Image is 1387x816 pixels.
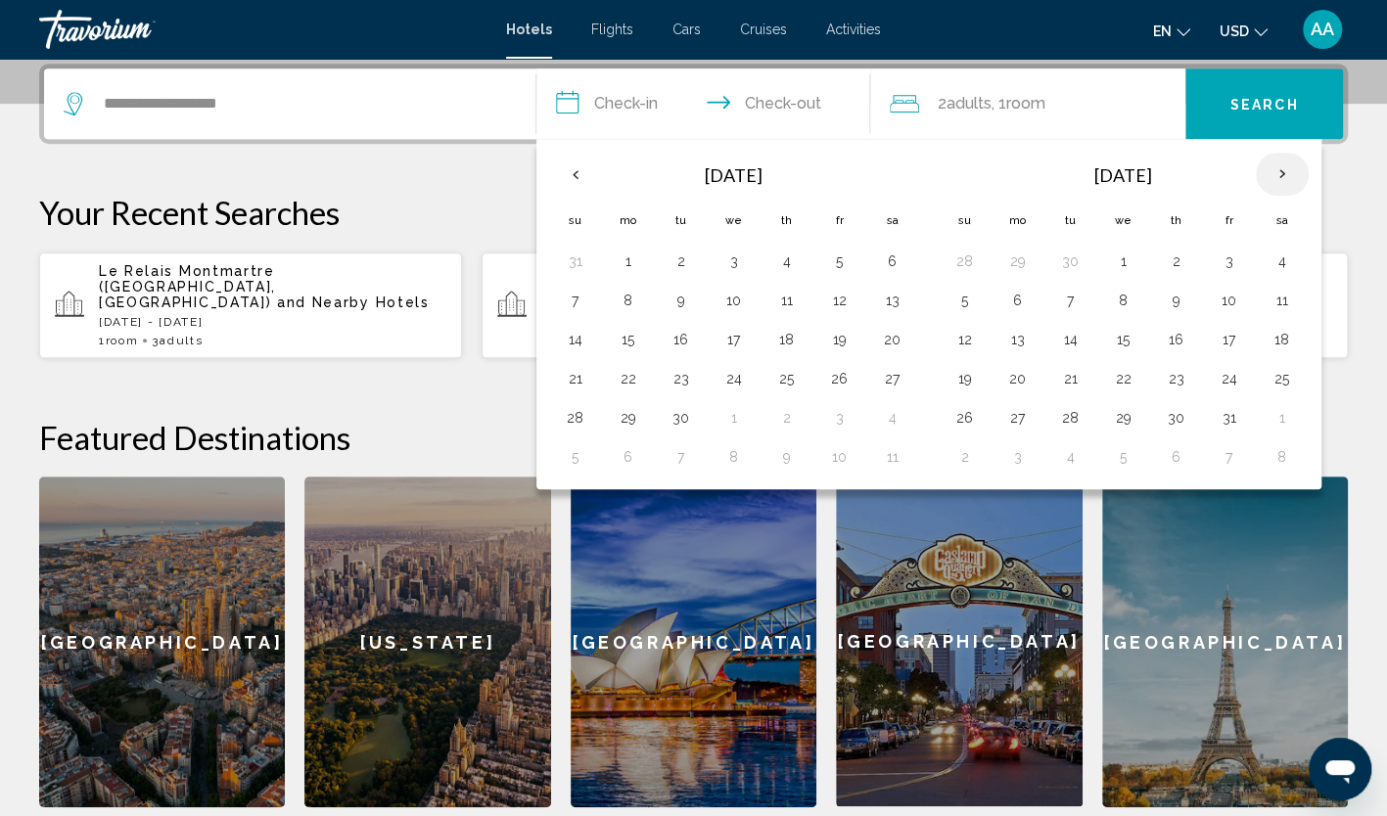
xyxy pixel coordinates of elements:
a: [GEOGRAPHIC_DATA] [571,476,816,807]
button: Day 17 [718,326,750,353]
button: Day 2 [1161,248,1192,275]
iframe: Кнопка запуска окна обмена сообщениями [1309,738,1371,800]
button: Day 11 [877,443,908,471]
button: Previous month [549,152,602,197]
a: Travorium [39,10,486,49]
button: Day 3 [1214,248,1245,275]
button: Day 25 [1267,365,1298,392]
th: [DATE] [992,152,1256,199]
button: Day 7 [1214,443,1245,471]
button: Day 6 [613,443,644,471]
p: [DATE] - [DATE] [99,315,446,329]
div: [GEOGRAPHIC_DATA] [1102,476,1348,807]
a: [GEOGRAPHIC_DATA] [836,476,1082,807]
button: Day 23 [666,365,697,392]
button: Day 2 [949,443,981,471]
button: Day 26 [949,404,981,431]
button: Day 18 [771,326,803,353]
button: Day 16 [1161,326,1192,353]
a: Cruises [740,22,787,37]
button: Day 14 [1055,326,1086,353]
span: , 1 [991,90,1044,117]
button: Day 12 [949,326,981,353]
a: Cars [672,22,701,37]
div: [US_STATE] [304,476,550,807]
button: Day 28 [1055,404,1086,431]
a: Hotels [506,22,552,37]
button: Day 29 [613,404,644,431]
button: Day 3 [718,248,750,275]
button: Day 24 [718,365,750,392]
div: Search widget [44,68,1343,139]
a: Activities [826,22,881,37]
button: Search [1185,68,1343,139]
button: Day 31 [560,248,591,275]
button: Day 8 [1108,287,1139,314]
button: Day 2 [666,248,697,275]
button: Day 6 [1161,443,1192,471]
button: Day 1 [1267,404,1298,431]
button: Day 24 [1214,365,1245,392]
span: USD [1220,23,1249,39]
span: Adults [160,334,203,347]
button: Day 6 [1002,287,1034,314]
button: Day 20 [1002,365,1034,392]
button: Day 19 [824,326,855,353]
button: Day 26 [824,365,855,392]
button: Day 30 [666,404,697,431]
button: Day 27 [1002,404,1034,431]
button: Day 27 [877,365,908,392]
button: Day 8 [613,287,644,314]
button: Day 15 [1108,326,1139,353]
button: User Menu [1297,9,1348,50]
button: Day 10 [718,287,750,314]
button: Day 16 [666,326,697,353]
button: Day 10 [824,443,855,471]
span: Flights [591,22,633,37]
button: Day 8 [718,443,750,471]
button: Day 2 [771,404,803,431]
button: Day 7 [560,287,591,314]
button: Travelers: 2 adults, 0 children [870,68,1185,139]
button: Day 5 [1108,443,1139,471]
button: Day 22 [1108,365,1139,392]
h2: Featured Destinations [39,418,1348,457]
button: Day 29 [1002,248,1034,275]
button: Le Relais Montmartre ([GEOGRAPHIC_DATA], [GEOGRAPHIC_DATA]) and Nearby Hotels[DATE] - [DATE]1Room... [39,251,462,359]
span: 1 [99,334,138,347]
button: Day 7 [1055,287,1086,314]
span: en [1153,23,1172,39]
button: Change currency [1220,17,1268,45]
button: Day 31 [1214,404,1245,431]
button: Day 4 [877,404,908,431]
button: Day 28 [560,404,591,431]
span: Room [106,334,139,347]
span: Room [1005,94,1044,113]
button: Day 7 [666,443,697,471]
button: Change language [1153,17,1190,45]
button: Day 18 [1267,326,1298,353]
button: Day 11 [1267,287,1298,314]
button: Day 11 [771,287,803,314]
span: 3 [152,334,203,347]
button: Day 8 [1267,443,1298,471]
a: [GEOGRAPHIC_DATA] [39,476,285,807]
button: Day 3 [824,404,855,431]
button: Day 30 [1161,404,1192,431]
button: Day 5 [949,287,981,314]
p: Your Recent Searches [39,193,1348,232]
div: [GEOGRAPHIC_DATA] [836,476,1082,806]
span: Le Relais Montmartre ([GEOGRAPHIC_DATA], [GEOGRAPHIC_DATA]) [99,263,276,310]
button: Day 10 [1214,287,1245,314]
button: Day 13 [1002,326,1034,353]
button: Day 14 [560,326,591,353]
button: Day 22 [613,365,644,392]
button: Day 1 [613,248,644,275]
span: 2 [937,90,991,117]
span: AA [1311,20,1334,39]
button: Day 15 [613,326,644,353]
